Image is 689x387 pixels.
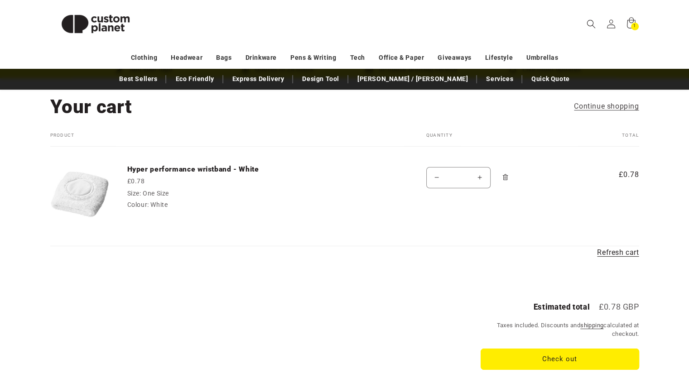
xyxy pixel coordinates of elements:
th: Quantity [404,133,578,147]
a: Drinkware [246,50,277,66]
a: Hyper performance wristband - White [127,165,263,174]
dt: Colour: [127,201,149,208]
input: Quantity for Hyper performance wristband - White [447,167,470,188]
a: Continue shopping [574,100,639,113]
dt: Size: [127,190,141,197]
dd: White [150,201,168,208]
a: shipping [580,322,603,329]
a: Express Delivery [228,71,289,87]
a: Clothing [131,50,158,66]
a: Lifestyle [485,50,513,66]
a: Refresh cart [597,246,639,259]
p: £0.78 GBP [599,303,639,311]
h2: Estimated total [534,303,590,311]
th: Total [578,133,639,147]
th: Product [50,133,404,147]
a: Headwear [171,50,202,66]
a: Bags [216,50,231,66]
span: £0.78 [596,169,639,180]
a: Pens & Writing [290,50,336,66]
small: Taxes included. Discounts and calculated at checkout. [481,321,639,339]
summary: Search [581,14,601,34]
a: Best Sellers [115,71,162,87]
a: Giveaways [438,50,471,66]
a: Eco Friendly [171,71,218,87]
iframe: Chat Widget [644,344,689,387]
a: Remove Hyper performance wristband - White - One Size / White [497,165,513,190]
dd: One Size [143,190,169,197]
img: Custom Planet [50,4,141,44]
a: Tech [350,50,365,66]
a: Office & Paper [379,50,424,66]
a: Services [482,71,518,87]
img: Hyper performance wristband [50,165,109,224]
button: Check out [481,349,639,370]
span: 1 [633,23,636,30]
h1: Your cart [50,95,132,119]
a: Umbrellas [526,50,558,66]
div: £0.78 [127,177,263,186]
a: [PERSON_NAME] / [PERSON_NAME] [353,71,472,87]
a: Quick Quote [527,71,574,87]
a: Design Tool [298,71,344,87]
